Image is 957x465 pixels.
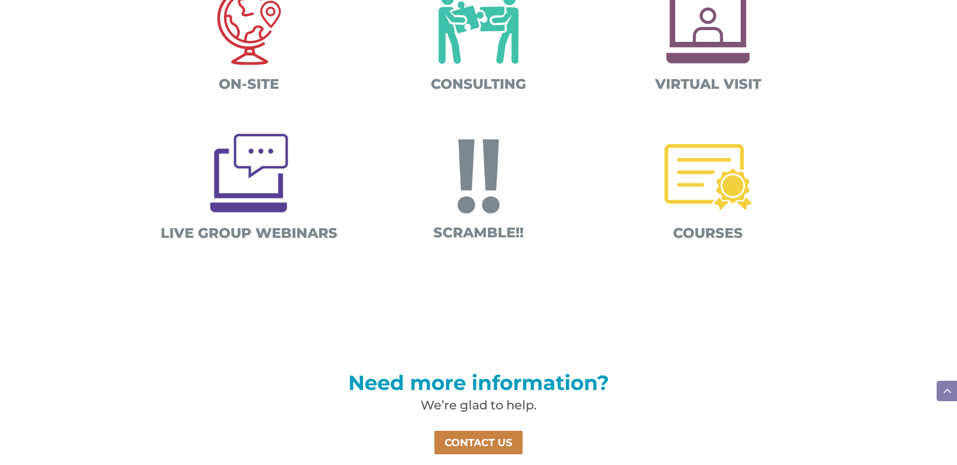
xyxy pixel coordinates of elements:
img: Certifications [655,124,761,230]
span: LIVE GROUP WEBINARS [161,225,338,241]
a: CONTACT US [433,430,524,455]
span: SCRAMBLE!! [433,224,524,241]
span: COURSES [673,225,743,241]
span: CONSULTING [431,76,526,92]
h2: We’re glad to help. [244,399,713,417]
span: ON-SITE [219,76,279,92]
h2: Need more information? [244,373,713,398]
span: VIRTUAL VISIT [655,76,761,92]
